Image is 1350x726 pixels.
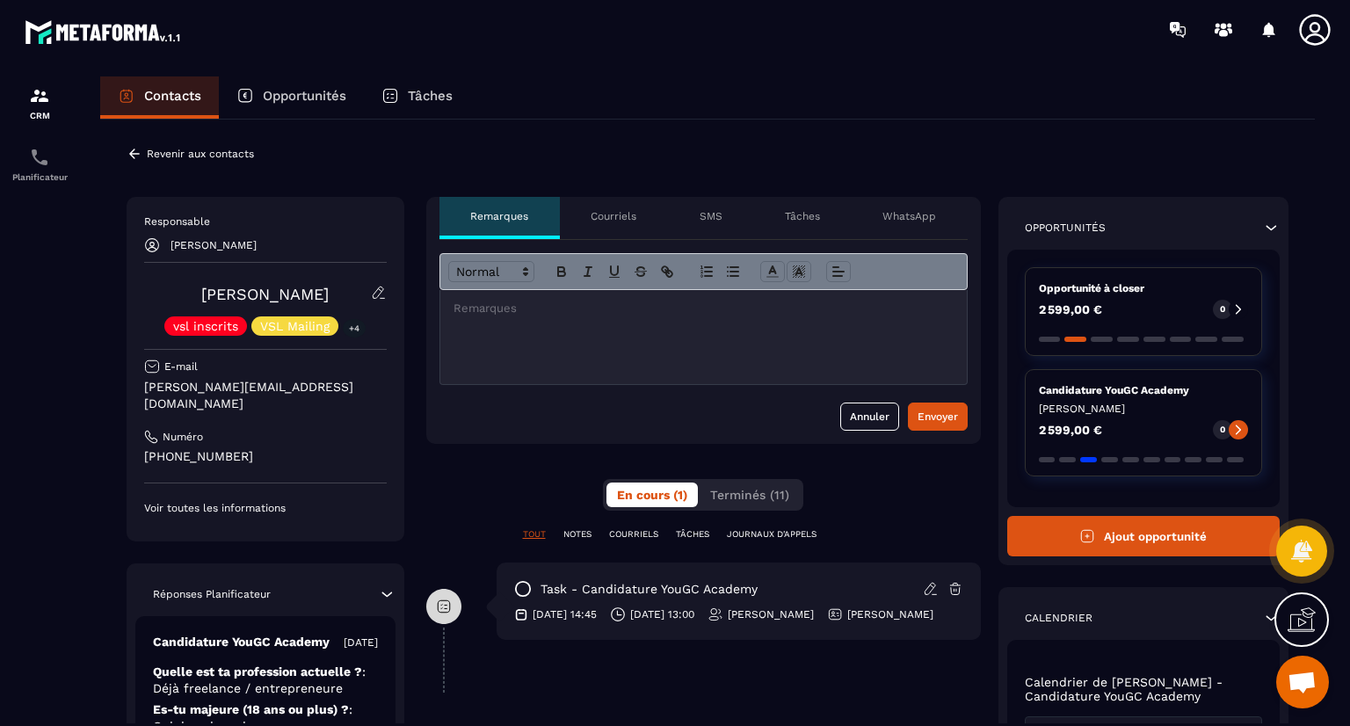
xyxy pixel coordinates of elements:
[144,214,387,229] p: Responsable
[840,403,899,431] button: Annuler
[219,76,364,119] a: Opportunités
[1220,424,1225,436] p: 0
[173,320,238,332] p: vsl inscrits
[343,319,366,338] p: +4
[847,607,933,621] p: [PERSON_NAME]
[1039,424,1102,436] p: 2 599,00 €
[700,483,800,507] button: Terminés (11)
[882,209,936,223] p: WhatsApp
[700,209,722,223] p: SMS
[1025,221,1106,235] p: Opportunités
[25,16,183,47] img: logo
[630,607,694,621] p: [DATE] 13:00
[1025,675,1263,703] p: Calendrier de [PERSON_NAME] - Candidature YouGC Academy
[153,634,330,650] p: Candidature YouGC Academy
[153,664,378,697] p: Quelle est ta profession actuelle ?
[144,88,201,104] p: Contacts
[710,488,789,502] span: Terminés (11)
[606,483,698,507] button: En cours (1)
[609,528,658,541] p: COURRIELS
[533,607,597,621] p: [DATE] 14:45
[1007,516,1281,556] button: Ajout opportunité
[171,239,257,251] p: [PERSON_NAME]
[147,148,254,160] p: Revenir aux contacts
[1039,402,1249,416] p: [PERSON_NAME]
[1039,303,1102,316] p: 2 599,00 €
[29,147,50,168] img: scheduler
[4,172,75,182] p: Planificateur
[364,76,470,119] a: Tâches
[164,359,198,374] p: E-mail
[676,528,709,541] p: TÂCHES
[4,111,75,120] p: CRM
[144,501,387,515] p: Voir toutes les informations
[1025,611,1092,625] p: Calendrier
[728,607,814,621] p: [PERSON_NAME]
[523,528,546,541] p: TOUT
[201,285,329,303] a: [PERSON_NAME]
[617,488,687,502] span: En cours (1)
[260,320,330,332] p: VSL Mailing
[1220,303,1225,316] p: 0
[163,430,203,444] p: Numéro
[1039,383,1249,397] p: Candidature YouGC Academy
[100,76,219,119] a: Contacts
[563,528,592,541] p: NOTES
[144,379,387,412] p: [PERSON_NAME][EMAIL_ADDRESS][DOMAIN_NAME]
[1039,281,1249,295] p: Opportunité à closer
[727,528,817,541] p: JOURNAUX D'APPELS
[153,587,271,601] p: Réponses Planificateur
[785,209,820,223] p: Tâches
[541,581,758,598] p: task - Candidature YouGC Academy
[908,403,968,431] button: Envoyer
[344,635,378,650] p: [DATE]
[29,85,50,106] img: formation
[591,209,636,223] p: Courriels
[4,72,75,134] a: formationformationCRM
[408,88,453,104] p: Tâches
[4,134,75,195] a: schedulerschedulerPlanificateur
[144,448,387,465] p: [PHONE_NUMBER]
[263,88,346,104] p: Opportunités
[1276,656,1329,708] a: Ouvrir le chat
[470,209,528,223] p: Remarques
[918,408,958,425] div: Envoyer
